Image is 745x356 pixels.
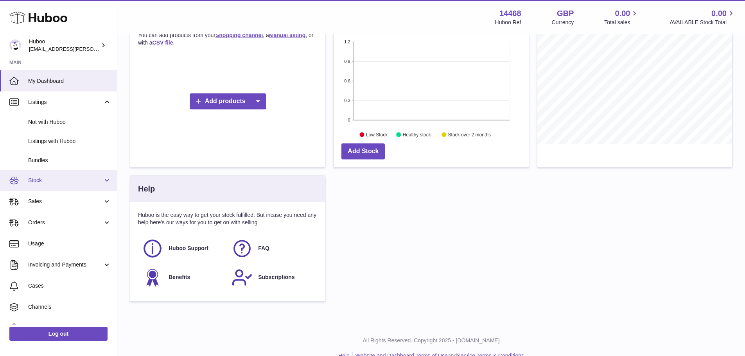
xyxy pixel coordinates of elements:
span: Stock [28,177,103,184]
span: [EMAIL_ADDRESS][PERSON_NAME][DOMAIN_NAME] [29,46,157,52]
a: Subscriptions [232,267,313,288]
a: Log out [9,327,108,341]
strong: 14468 [499,8,521,19]
span: Benefits [169,274,190,281]
span: Huboo Support [169,245,208,252]
span: Orders [28,219,103,226]
span: Bundles [28,157,111,164]
a: Manual listing [269,32,305,38]
span: Usage [28,240,111,247]
text: 1.2 [345,39,350,44]
span: Sales [28,198,103,205]
span: Cases [28,282,111,290]
span: AVAILABLE Stock Total [670,19,736,26]
a: FAQ [232,238,313,259]
span: 0.00 [711,8,727,19]
span: Not with Huboo [28,118,111,126]
text: Stock over 2 months [448,132,491,138]
h3: Help [138,184,155,194]
div: Huboo [29,38,99,53]
a: CSV file [153,39,173,46]
a: Add Stock [341,143,385,159]
a: 0.00 AVAILABLE Stock Total [670,8,736,26]
text: Low Stock [366,132,388,138]
text: 0 [348,118,350,122]
span: My Dashboard [28,77,111,85]
span: Listings [28,98,103,106]
strong: GBP [557,8,574,19]
p: You can add products from your , a , or with a . [138,32,317,47]
a: Shopping channel [215,32,263,38]
a: Benefits [142,267,224,288]
div: Currency [552,19,574,26]
img: amber.kelly@huboo.com [9,39,21,51]
span: Subscriptions [258,274,294,281]
a: Add products [190,93,266,109]
text: Healthy stock [403,132,431,138]
text: 0.6 [345,79,350,83]
span: FAQ [258,245,269,252]
a: 0.00 Total sales [604,8,639,26]
span: Listings with Huboo [28,138,111,145]
div: Huboo Ref [495,19,521,26]
span: Invoicing and Payments [28,261,103,268]
span: 0.00 [615,8,630,19]
span: Settings [28,324,111,332]
span: Total sales [604,19,639,26]
text: 0.3 [345,98,350,103]
text: 0.9 [345,59,350,64]
span: Channels [28,303,111,311]
p: Huboo is the easy way to get your stock fulfilled. But incase you need any help here's our ways f... [138,211,317,226]
a: Huboo Support [142,238,224,259]
p: All Rights Reserved. Copyright 2025 - [DOMAIN_NAME] [124,337,739,344]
